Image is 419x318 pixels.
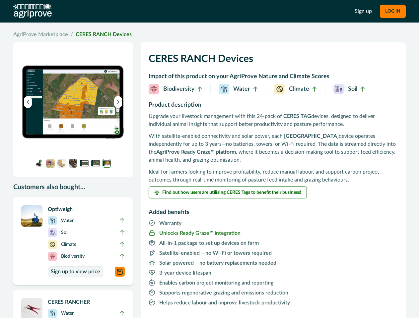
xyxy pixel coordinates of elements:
[69,159,77,168] img: A CERES RANCH device applied to the ear of a cow
[149,72,398,84] h2: Impact of this product on your AgriProve Nature and Climate Scores
[114,96,122,108] button: Next image
[283,114,311,119] strong: CERES TAG
[61,241,76,248] p: Climate
[21,205,42,227] img: A single CERES RANCH device
[159,259,276,267] p: Solar powered – no battery replacements needed
[159,269,211,277] p: 3-year device lifespan
[149,112,398,128] p: Upgrade your livestock management with this 24-pack of devices, designed to deliver individual an...
[57,159,66,168] img: A box of CERES RANCH devices
[13,30,406,38] nav: breadcrumb
[35,159,43,168] img: A single CERES RANCH device
[162,190,301,195] span: Find out how users are utilising CERES Tags to benefit their business!
[159,299,290,307] p: Helps reduce labour and improve livestock productivity
[159,279,273,287] p: Enables carbon project monitoring and reporting
[380,5,406,18] button: LOG IN
[159,229,241,237] p: Unlocks Ready Graze™ integration
[61,229,68,236] p: Soil
[24,96,32,108] button: Previous image
[159,249,272,257] p: Satellite-enabled – no Wi-Fi or towers required
[159,289,288,297] p: Supports regenerative grazing and emissions reduction
[48,298,125,306] p: CERES RANCHER
[149,50,398,72] h1: CERES RANCH Devices
[21,50,125,154] img: A screenshot of the Ready Graze application showing a paddock layout
[80,159,89,168] img: A screenshot of the Ready Graze application showing a 3D map of animal positions
[233,85,250,94] p: Water
[13,4,52,19] img: AgriProve logo
[149,186,307,198] button: Find out how users are utilising CERES Tags to benefit their business!
[163,85,194,94] p: Biodiversity
[46,159,55,168] img: A hand holding a CERES RANCH device
[149,168,398,184] p: Ideal for farmers looking to improve profitability, reduce manual labour, and support carbon proj...
[51,269,100,275] p: Sign up to view price
[61,253,85,260] p: Biodiversity
[91,159,100,168] img: A screenshot of the Ready Graze application showing a heatmap of grazing activity
[149,201,398,219] h2: Added benefits
[156,149,236,155] strong: AgriProve Ready Graze™ platform
[355,7,372,15] a: Sign up
[61,217,74,224] p: Water
[48,205,125,213] p: Optiweigh
[348,85,357,94] p: Soil
[103,159,111,168] img: A screenshot of the Ready Graze application showing a paddock layout
[13,182,133,192] p: Customers also bought...
[71,30,73,38] span: /
[284,133,339,139] strong: [GEOGRAPHIC_DATA]
[149,101,398,112] h2: Product description
[48,266,103,277] a: Sign up to view price
[159,219,181,227] p: Warranty
[13,30,68,38] a: AgriProve Marketplace
[159,239,259,247] p: All-in-1 package to set up devices on farm
[76,32,132,37] a: CERES RANCH Devices
[61,310,74,317] p: Water
[289,85,309,94] p: Climate
[149,132,398,164] p: With satellite-enabled connectivity and solar power, each device operates independently for up to...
